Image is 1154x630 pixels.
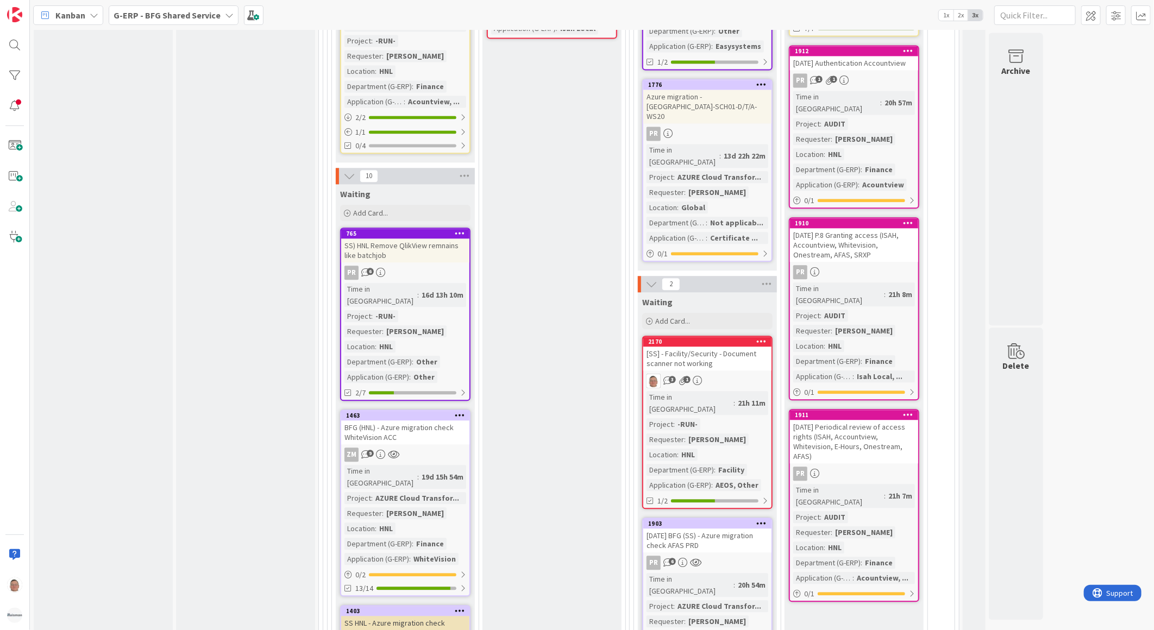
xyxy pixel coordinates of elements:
[790,46,918,70] div: 1912[DATE] Authentication Accountview
[355,127,366,138] span: 1 / 1
[790,228,918,262] div: [DATE] P.8 Granting access (ISAH, Accountview, Whitevision, Onestream, AFAS, SRXP
[382,507,384,519] span: :
[793,467,807,481] div: PR
[793,557,861,569] div: Department (G-ERP)
[793,484,884,508] div: Time in [GEOGRAPHIC_DATA]
[377,341,396,352] div: HNL
[373,310,398,322] div: -RUN-
[790,46,918,56] div: 1912
[648,520,772,527] div: 1903
[820,310,821,322] span: :
[344,96,404,108] div: Application (G-ERP)
[647,479,711,491] div: Application (G-ERP)
[886,288,915,300] div: 21h 8m
[1003,359,1030,372] div: Delete
[409,371,411,383] span: :
[341,238,469,262] div: SS) HNL Remove QlikView remnains like batchjob
[793,282,884,306] div: Time in [GEOGRAPHIC_DATA]
[346,230,469,237] div: 765
[341,411,469,420] div: 1463
[793,163,861,175] div: Department (G-ERP)
[790,265,918,279] div: PR
[647,217,706,229] div: Department (G-ERP)
[657,495,668,507] span: 1/2
[733,579,735,591] span: :
[684,186,686,198] span: :
[647,433,684,445] div: Requester
[683,376,691,383] span: 1
[371,310,373,322] span: :
[790,467,918,481] div: PR
[824,541,825,553] span: :
[371,35,373,47] span: :
[714,464,716,476] span: :
[832,133,895,145] div: [PERSON_NAME]
[355,112,366,123] span: 2 / 2
[804,195,814,206] span: 0 / 1
[832,325,895,337] div: [PERSON_NAME]
[647,464,714,476] div: Department (G-ERP)
[647,186,684,198] div: Requester
[344,310,371,322] div: Project
[677,449,679,461] span: :
[675,171,764,183] div: AZURE Cloud Transfor...
[404,96,405,108] span: :
[716,464,747,476] div: Facility
[384,50,447,62] div: [PERSON_NAME]
[643,337,772,346] div: 2170
[341,229,469,262] div: 765SS) HNL Remove QlikView remnains like batchjob
[821,511,848,523] div: AUDIT
[716,25,742,37] div: Other
[360,169,378,182] span: 10
[344,283,417,307] div: Time in [GEOGRAPHIC_DATA]
[341,411,469,444] div: 1463BFG (HNL) - Azure migration check WhiteVision ACC
[384,507,447,519] div: [PERSON_NAME]
[793,340,824,352] div: Location
[647,171,673,183] div: Project
[686,186,749,198] div: [PERSON_NAME]
[371,492,373,504] span: :
[341,111,469,124] div: 2/2
[706,232,707,244] span: :
[832,526,895,538] div: [PERSON_NAME]
[858,179,860,191] span: :
[340,188,371,199] span: Waiting
[341,448,469,462] div: ZM
[377,522,396,534] div: HNL
[861,557,862,569] span: :
[417,289,419,301] span: :
[657,248,668,260] span: 0 / 1
[648,338,772,345] div: 2170
[861,163,862,175] span: :
[341,229,469,238] div: 765
[793,541,824,553] div: Location
[793,265,807,279] div: PR
[643,80,772,123] div: 1776Azure migration - [GEOGRAPHIC_DATA]-SCH01-D/T/A-WS20
[648,81,772,89] div: 1776
[825,148,844,160] div: HNL
[939,10,954,21] span: 1x
[831,325,832,337] span: :
[831,133,832,145] span: :
[711,479,713,491] span: :
[795,411,918,419] div: 1911
[657,56,668,68] span: 1/2
[647,25,714,37] div: Department (G-ERP)
[825,541,844,553] div: HNL
[344,266,359,280] div: PR
[647,449,677,461] div: Location
[409,553,411,565] span: :
[419,289,466,301] div: 16d 13h 10m
[647,232,706,244] div: Application (G-ERP)
[679,201,708,213] div: Global
[733,397,735,409] span: :
[373,492,462,504] div: AZURE Cloud Transfor...
[413,538,447,550] div: Finance
[7,7,22,22] img: Visit kanbanzone.com
[880,97,882,109] span: :
[790,420,918,463] div: [DATE] Periodical review of access rights (ISAH, Accountview, Whitevision, E-Hours, Onestream, AFAS)
[673,418,675,430] span: :
[673,600,675,612] span: :
[647,374,661,388] img: lD
[852,370,854,382] span: :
